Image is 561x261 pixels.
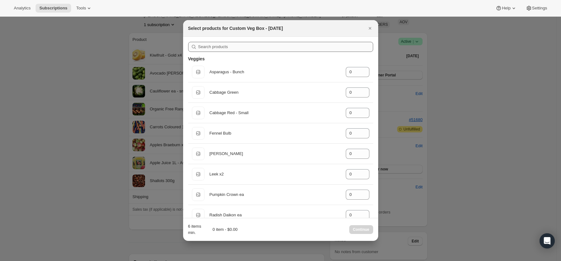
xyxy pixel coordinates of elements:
[210,151,341,157] div: [PERSON_NAME]
[210,130,341,136] div: Fennel Bulb
[492,4,520,13] button: Help
[198,42,373,52] input: Search products
[502,6,510,11] span: Help
[188,56,205,62] h3: Veggies
[210,212,341,218] div: Radish Daikon ea
[210,192,341,198] div: Pumpkin Crown ea
[210,69,341,75] div: Asparagus - Bunch
[188,223,203,236] div: 6 items min.
[210,171,341,177] div: Leek x2
[540,233,555,248] div: Open Intercom Messenger
[188,25,283,31] h2: Select products for Custom Veg Box - [DATE]
[36,4,71,13] button: Subscriptions
[10,4,34,13] button: Analytics
[76,6,86,11] span: Tools
[210,110,341,116] div: Cabbage Red - Small
[205,226,238,233] div: 0 item - $0.00
[532,6,547,11] span: Settings
[14,6,31,11] span: Analytics
[39,6,67,11] span: Subscriptions
[210,89,341,96] div: Cabbage Green
[366,24,374,33] button: Close
[522,4,551,13] button: Settings
[72,4,96,13] button: Tools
